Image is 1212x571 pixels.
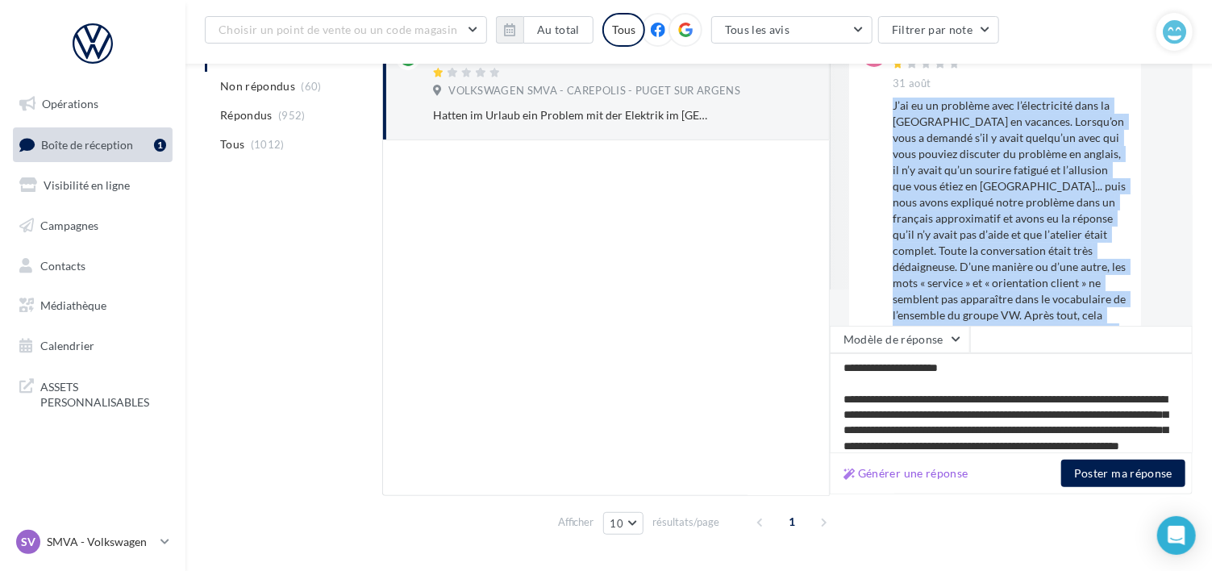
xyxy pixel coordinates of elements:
span: SV [21,534,35,550]
button: Poster ma réponse [1061,460,1185,487]
span: Boîte de réception [41,137,133,151]
div: J’ai eu un problème avec l’électricité dans la [GEOGRAPHIC_DATA] en vacances. Lorsqu’on vous a de... [893,98,1128,388]
button: Choisir un point de vente ou un code magasin [205,16,487,44]
a: Opérations [10,87,176,121]
button: Générer une réponse [837,464,975,483]
div: Open Intercom Messenger [1157,516,1196,555]
button: Modèle de réponse [830,326,970,353]
a: Visibilité en ligne [10,169,176,202]
span: Choisir un point de vente ou un code magasin [219,23,457,36]
span: 10 [610,517,624,530]
a: Calendrier [10,329,176,363]
p: SMVA - Volkswagen [47,534,154,550]
span: (60) [302,80,322,93]
span: résultats/page [652,515,719,530]
span: Non répondus [220,78,295,94]
button: Filtrer par note [878,16,1000,44]
span: (952) [278,109,306,122]
span: Tous les avis [725,23,790,36]
span: Afficher [558,515,594,530]
span: (1012) [251,138,285,151]
a: Campagnes [10,209,176,243]
span: 1 [779,509,805,535]
a: Médiathèque [10,289,176,323]
div: Tous [602,13,645,47]
a: Contacts [10,249,176,283]
div: 1 [154,139,166,152]
span: Campagnes [40,219,98,232]
span: Visibilité en ligne [44,178,130,192]
span: ASSETS PERSONNALISABLES [40,376,166,411]
button: Au total [523,16,594,44]
a: SV SMVA - Volkswagen [13,527,173,557]
span: Tous [220,136,244,152]
button: Au total [496,16,594,44]
button: Tous les avis [711,16,873,44]
span: Calendrier [40,339,94,352]
div: Hatten im Urlaub ein Problem mit der Elektrik im [GEOGRAPHIC_DATA][US_STATE]. Auf die Frage, ob e... [433,107,710,123]
a: Boîte de réception1 [10,127,176,162]
span: VOLKSWAGEN SMVA - CAREPOLIS - PUGET SUR ARGENS [448,84,740,98]
span: Contacts [40,258,85,272]
button: 10 [603,512,644,535]
a: ASSETS PERSONNALISABLES [10,369,176,417]
span: 31 août [893,77,931,91]
span: Opérations [42,97,98,110]
span: Répondus [220,107,273,123]
span: Médiathèque [40,298,106,312]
